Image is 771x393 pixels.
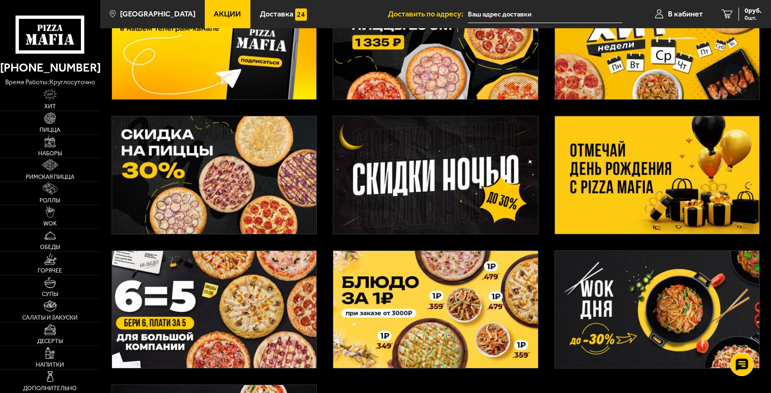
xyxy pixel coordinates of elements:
[40,244,60,250] span: Обеды
[22,315,78,321] span: Салаты и закуски
[40,198,60,204] span: Роллы
[388,10,468,18] span: Доставить по адресу:
[745,8,762,14] span: 0 руб.
[745,15,762,21] span: 0 шт.
[668,10,703,18] span: В кабинет
[468,6,622,23] input: Ваш адрес доставки
[120,10,195,18] span: [GEOGRAPHIC_DATA]
[38,151,62,157] span: Наборы
[468,6,622,23] span: Ленинградская область, Всеволожский район, Мурино, улица Шоссе в Лаврики, 57к1
[36,362,64,368] span: Напитки
[26,174,74,180] span: Римская пицца
[44,104,56,110] span: Хит
[260,10,293,18] span: Доставка
[295,8,307,21] img: 15daf4d41897b9f0e9f617042186c801.svg
[23,385,77,392] span: Дополнительно
[37,338,63,345] span: Десерты
[38,268,62,274] span: Горячее
[42,291,58,297] span: Супы
[40,127,60,133] span: Пицца
[214,10,241,18] span: Акции
[43,221,57,227] span: WOK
